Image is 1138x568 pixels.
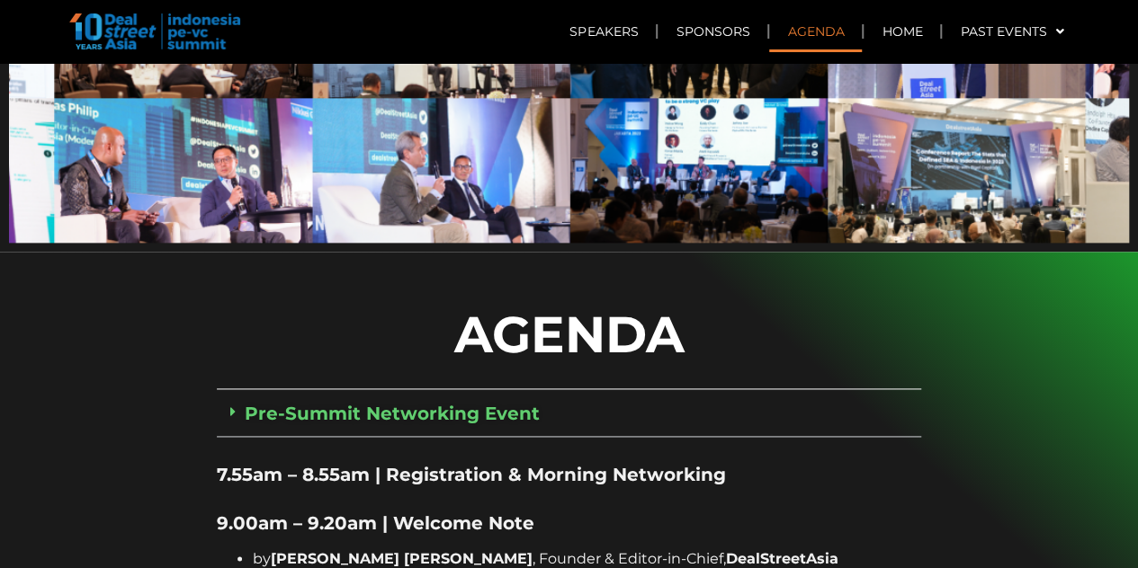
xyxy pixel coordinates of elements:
[726,550,838,567] strong: DealStreetAsia
[551,11,656,52] a: Speakers
[942,11,1081,52] a: Past Events
[864,11,940,52] a: Home
[245,403,540,424] a: Pre-Summit Networking Event
[217,512,534,534] strong: 9.00am – 9.20am | Welcome Note
[217,464,726,485] strong: 7.55am – 8.55am | Registration & Morning Networking
[271,550,533,567] strong: [PERSON_NAME] [PERSON_NAME]
[217,297,921,372] p: AGENDA
[769,11,862,52] a: Agenda
[658,11,767,52] a: Sponsors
